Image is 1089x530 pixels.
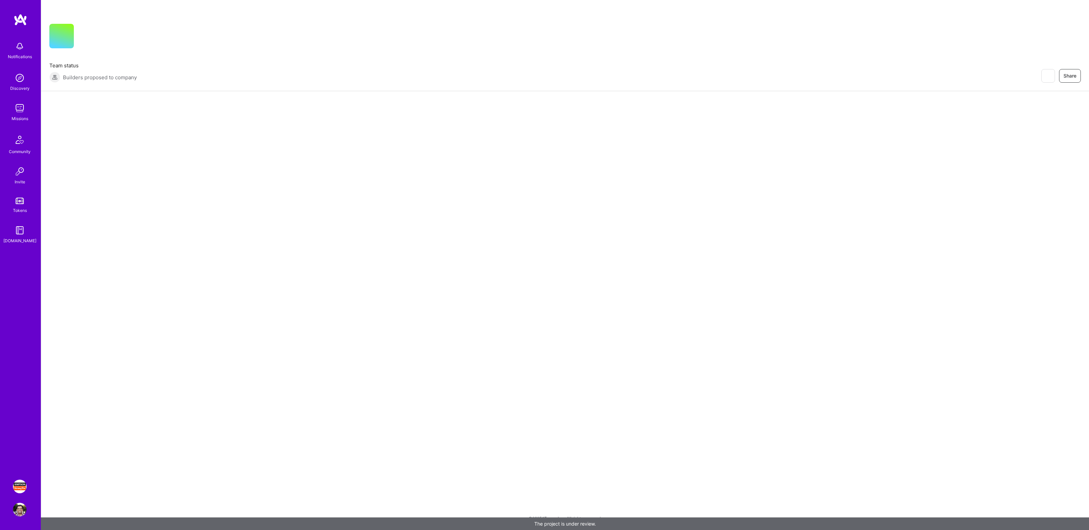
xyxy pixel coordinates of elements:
button: Share [1059,69,1081,83]
img: Simpson Strong-Tie: Product Manager [13,480,27,493]
div: The project is under review. [41,517,1089,530]
img: bell [13,39,27,53]
img: teamwork [13,101,27,115]
img: User Avatar [13,503,27,516]
div: [DOMAIN_NAME] [3,237,36,244]
i: icon EyeClosed [1045,73,1051,79]
img: tokens [16,198,24,204]
div: Discovery [10,85,30,92]
span: Builders proposed to company [63,74,137,81]
a: User Avatar [11,503,28,516]
div: Community [9,148,31,155]
div: Notifications [8,53,32,60]
img: Builders proposed to company [49,72,60,83]
img: Invite [13,165,27,178]
i: icon CompanyGray [82,35,87,40]
img: discovery [13,71,27,85]
div: Missions [12,115,28,122]
div: Tokens [13,207,27,214]
span: Share [1063,72,1076,79]
img: guide book [13,223,27,237]
a: Simpson Strong-Tie: Product Manager [11,480,28,493]
span: Team status [49,62,137,69]
div: Invite [15,178,25,185]
img: Community [12,132,28,148]
img: logo [14,14,27,26]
